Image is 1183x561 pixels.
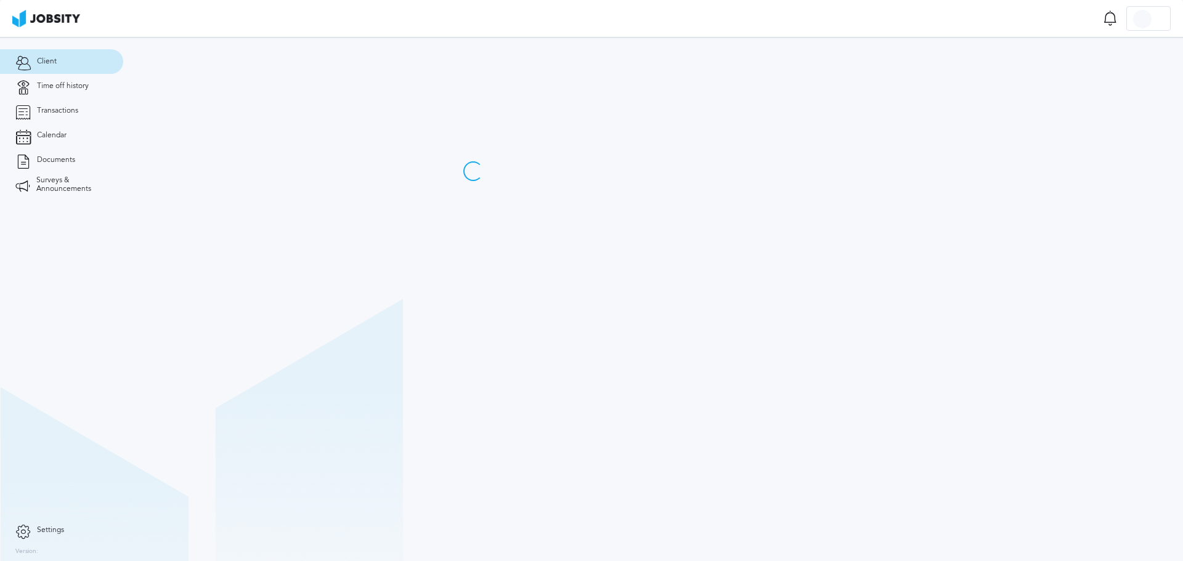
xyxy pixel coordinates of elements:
[37,156,75,164] span: Documents
[15,548,38,555] label: Version:
[37,526,64,535] span: Settings
[36,176,108,193] span: Surveys & Announcements
[37,57,57,66] span: Client
[12,10,80,27] img: ab4bad089aa723f57921c736e9817d99.png
[37,82,89,91] span: Time off history
[37,107,78,115] span: Transactions
[37,131,67,140] span: Calendar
